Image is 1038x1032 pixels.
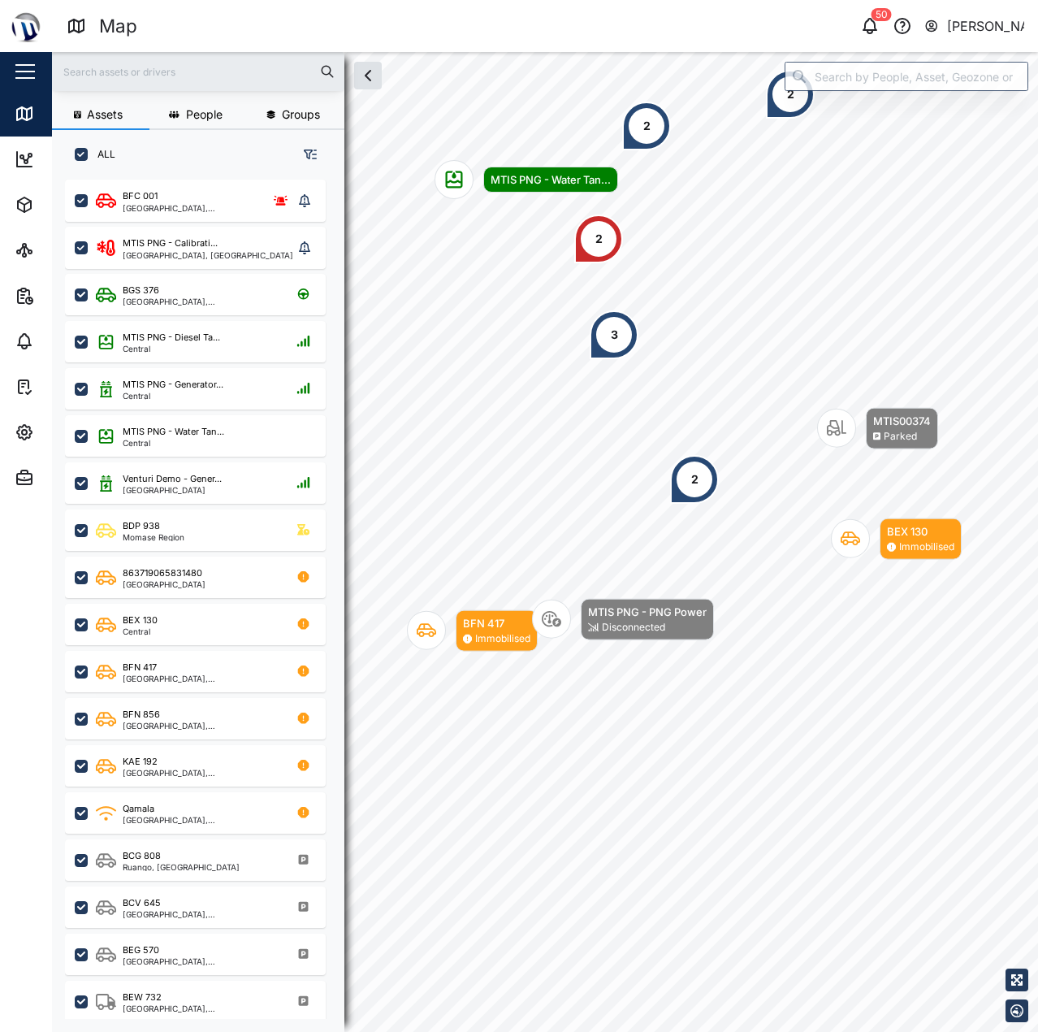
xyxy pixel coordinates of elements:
[123,533,184,541] div: Momase Region
[87,109,123,120] span: Assets
[588,604,707,620] div: MTIS PNG - PNG Power
[123,486,222,494] div: [GEOGRAPHIC_DATA]
[123,863,240,871] div: Ruango, [GEOGRAPHIC_DATA]
[123,204,255,212] div: [GEOGRAPHIC_DATA], [GEOGRAPHIC_DATA]
[123,957,278,965] div: [GEOGRAPHIC_DATA], [GEOGRAPHIC_DATA]
[123,674,278,683] div: [GEOGRAPHIC_DATA], [GEOGRAPHIC_DATA]
[871,8,892,21] div: 50
[123,708,160,722] div: BFN 856
[123,297,278,306] div: [GEOGRAPHIC_DATA], [GEOGRAPHIC_DATA]
[123,661,157,674] div: BFN 417
[123,566,202,580] div: 863719065831480
[595,230,603,248] div: 2
[123,189,158,203] div: BFC 001
[123,236,218,250] div: MTIS PNG - Calibrati...
[42,469,90,487] div: Admin
[52,52,1038,1032] canvas: Map
[99,12,137,41] div: Map
[123,378,223,392] div: MTIS PNG - Generator...
[123,943,159,957] div: BEG 570
[123,331,220,345] div: MTIS PNG - Diesel Ta...
[691,470,698,488] div: 2
[123,614,158,627] div: BEX 130
[123,849,161,863] div: BCG 808
[491,171,611,188] div: MTIS PNG - Water Tan...
[88,148,115,161] label: ALL
[123,991,162,1004] div: BEW 732
[884,429,917,444] div: Parked
[123,439,224,447] div: Central
[407,610,538,652] div: Map marker
[899,540,954,555] div: Immobilised
[622,102,671,150] div: Map marker
[123,722,278,730] div: [GEOGRAPHIC_DATA], [GEOGRAPHIC_DATA]
[42,241,81,259] div: Sites
[123,802,154,816] div: Qamala
[787,85,794,103] div: 2
[670,455,719,504] div: Map marker
[574,215,623,263] div: Map marker
[643,117,651,135] div: 2
[611,326,618,344] div: 3
[42,287,97,305] div: Reports
[123,251,293,259] div: [GEOGRAPHIC_DATA], [GEOGRAPHIC_DATA]
[123,392,223,400] div: Central
[590,310,638,359] div: Map marker
[887,523,954,540] div: BEX 130
[42,105,79,123] div: Map
[123,910,278,918] div: [GEOGRAPHIC_DATA], [GEOGRAPHIC_DATA]
[42,196,93,214] div: Assets
[42,378,87,396] div: Tasks
[123,896,161,910] div: BCV 645
[282,109,320,120] span: Groups
[123,627,158,635] div: Central
[42,150,115,168] div: Dashboard
[123,1004,278,1012] div: [GEOGRAPHIC_DATA], [GEOGRAPHIC_DATA]
[123,580,205,588] div: [GEOGRAPHIC_DATA]
[123,519,160,533] div: BDP 938
[602,620,665,635] div: Disconnected
[123,769,278,777] div: [GEOGRAPHIC_DATA], [GEOGRAPHIC_DATA]
[817,408,938,449] div: Map marker
[873,413,931,429] div: MTIS00374
[785,62,1028,91] input: Search by People, Asset, Geozone or Place
[62,59,335,84] input: Search assets or drivers
[831,518,962,560] div: Map marker
[65,174,344,1019] div: grid
[42,332,93,350] div: Alarms
[186,109,223,120] span: People
[463,615,530,631] div: BFN 417
[947,16,1025,37] div: [PERSON_NAME]
[766,70,815,119] div: Map marker
[532,599,714,640] div: Map marker
[123,816,278,824] div: [GEOGRAPHIC_DATA], [GEOGRAPHIC_DATA]
[475,631,530,647] div: Immobilised
[123,472,222,486] div: Venturi Demo - Gener...
[123,345,220,353] div: Central
[923,15,1025,37] button: [PERSON_NAME]
[123,284,159,297] div: BGS 376
[123,425,224,439] div: MTIS PNG - Water Tan...
[435,160,618,199] div: Map marker
[123,755,158,769] div: KAE 192
[42,423,100,441] div: Settings
[8,8,44,44] img: Main Logo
